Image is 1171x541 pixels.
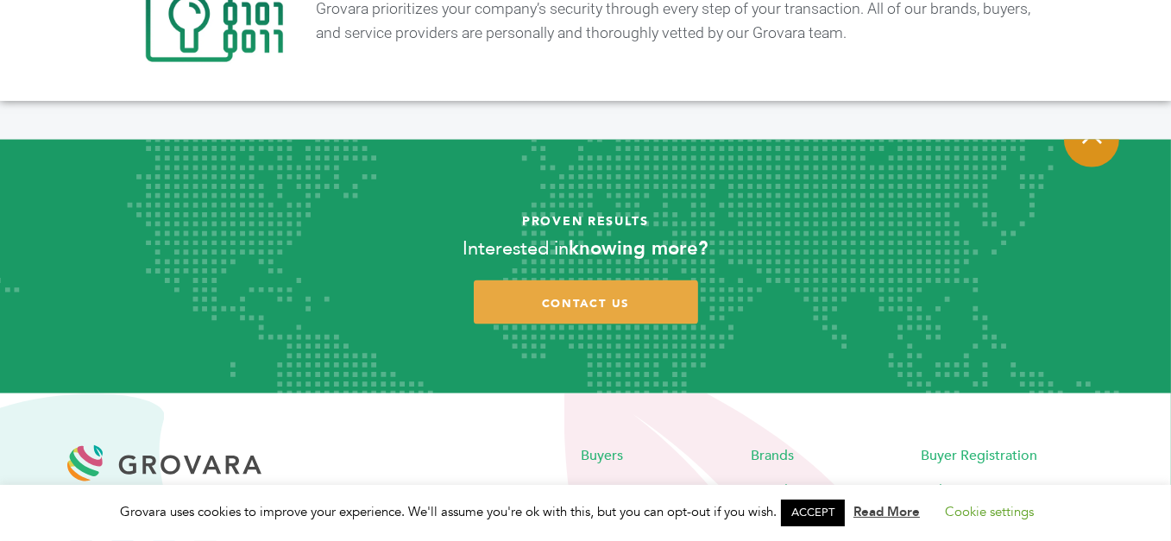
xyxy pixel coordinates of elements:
[781,500,845,526] a: ACCEPT
[751,446,794,465] a: Brands
[581,481,616,500] a: News
[474,280,698,324] a: contact us
[120,503,1051,520] span: Grovara uses cookies to improve your experience. We'll assume you're ok with this, but you can op...
[945,503,1034,520] a: Cookie settings
[751,481,868,500] a: Brand Registration
[542,296,630,311] span: contact us
[921,481,998,500] a: Help Center
[921,446,1037,465] a: Buyer Registration
[463,236,570,261] span: Interested in
[853,503,920,520] a: Read More
[581,446,623,465] a: Buyers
